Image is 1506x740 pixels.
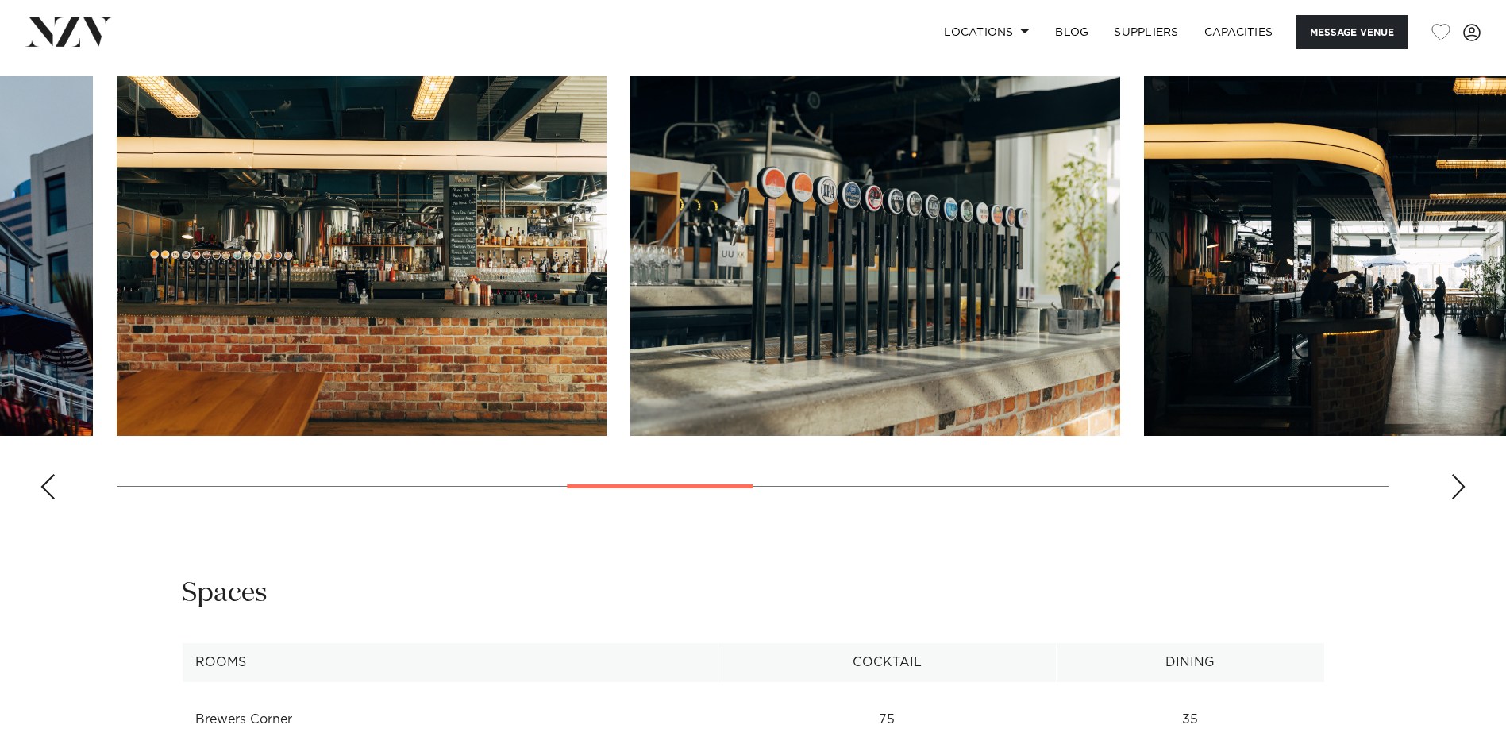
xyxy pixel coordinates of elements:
a: BLOG [1042,15,1101,49]
th: Rooms [182,643,718,682]
th: Cocktail [718,643,1056,682]
td: 75 [718,700,1056,739]
td: 35 [1056,700,1324,739]
a: SUPPLIERS [1101,15,1191,49]
a: Capacities [1192,15,1286,49]
th: Dining [1056,643,1324,682]
h2: Spaces [182,576,268,611]
img: nzv-logo.png [25,17,112,46]
a: Locations [931,15,1042,49]
button: Message Venue [1296,15,1408,49]
swiper-slide: 8 / 17 [630,76,1120,436]
swiper-slide: 7 / 17 [117,76,607,436]
td: Brewers Corner [182,700,718,739]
